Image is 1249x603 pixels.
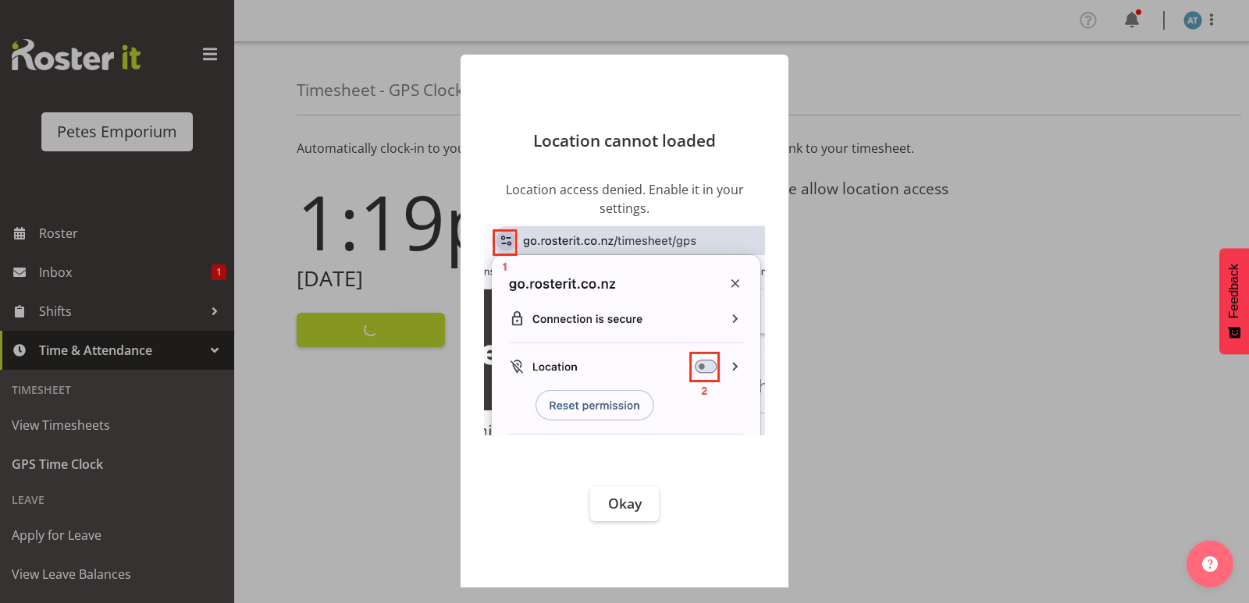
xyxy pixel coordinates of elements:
span: Feedback [1227,264,1241,318]
button: Feedback - Show survey [1219,248,1249,354]
button: Okay [590,487,659,521]
img: location guide [484,224,765,435]
p: Location cannot loaded [476,133,773,149]
span: Okay [608,494,642,513]
img: help-xxl-2.png [1202,556,1218,572]
div: Location access denied. Enable it in your settings. [484,180,765,440]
